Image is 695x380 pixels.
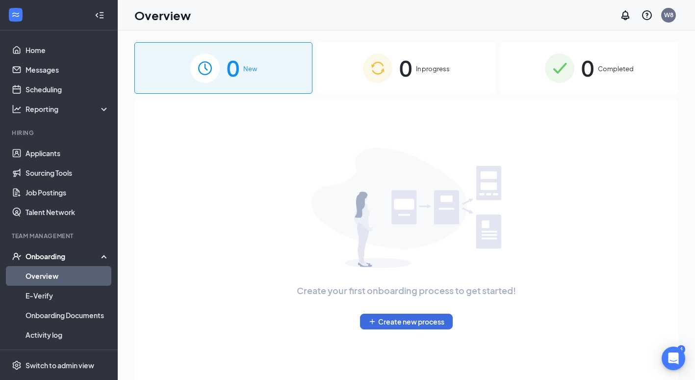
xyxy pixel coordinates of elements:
div: Open Intercom Messenger [662,347,685,370]
a: Sourcing Tools [26,163,109,183]
svg: WorkstreamLogo [11,10,21,20]
span: Create your first onboarding process to get started! [297,284,516,298]
div: Onboarding [26,251,101,261]
svg: Notifications [619,9,631,21]
svg: Collapse [95,10,104,20]
a: Onboarding Documents [26,305,109,325]
h1: Overview [134,7,191,24]
svg: Plus [368,318,376,326]
span: 0 [227,51,239,85]
svg: UserCheck [12,251,22,261]
span: 0 [581,51,594,85]
a: Team [26,345,109,364]
svg: Settings [12,360,22,370]
a: Job Postings [26,183,109,202]
a: Home [26,40,109,60]
a: E-Verify [26,286,109,305]
a: Activity log [26,325,109,345]
span: Completed [598,64,634,74]
div: W8 [664,11,673,19]
svg: Analysis [12,104,22,114]
span: New [243,64,257,74]
button: PlusCreate new process [360,314,453,329]
a: Messages [26,60,109,80]
span: In progress [416,64,450,74]
a: Talent Network [26,202,109,222]
div: 4 [677,345,685,353]
a: Scheduling [26,80,109,99]
div: Team Management [12,232,107,240]
a: Applicants [26,143,109,163]
div: Switch to admin view [26,360,94,370]
div: Hiring [12,129,107,137]
a: Overview [26,266,109,286]
div: Reporting [26,104,110,114]
span: 0 [399,51,412,85]
svg: QuestionInfo [641,9,653,21]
